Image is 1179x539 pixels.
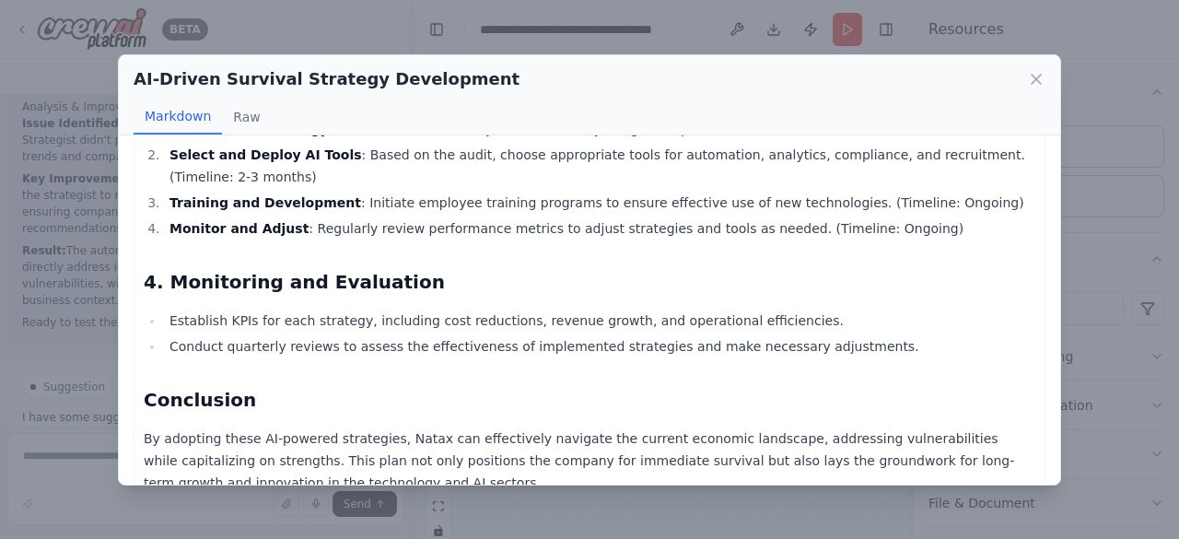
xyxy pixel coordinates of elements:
li: : Initiate employee training programs to ensure effective use of new technologies. (Timeline: Ong... [164,192,1035,214]
li: Establish KPIs for each strategy, including cost reductions, revenue growth, and operational effi... [164,310,1035,332]
button: Raw [222,100,271,135]
h2: Conclusion [144,387,1035,413]
h2: AI-Driven Survival Strategy Development [134,66,519,92]
li: Conduct quarterly reviews to assess the effectiveness of implemented strategies and make necessar... [164,335,1035,357]
strong: Select and Deploy AI Tools [169,147,362,162]
li: : Based on the audit, choose appropriate tools for automation, analytics, compliance, and recruit... [164,144,1035,188]
strong: Monitor and Adjust [169,221,309,236]
li: : Regularly review performance metrics to adjust strategies and tools as needed. (Timeline: Ongoing) [164,217,1035,240]
button: Markdown [134,100,222,135]
h2: 4. Monitoring and Evaluation [144,269,1035,295]
p: By adopting these AI-powered strategies, Natax can effectively navigate the current economic land... [144,428,1035,494]
strong: Training and Development [169,195,361,210]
